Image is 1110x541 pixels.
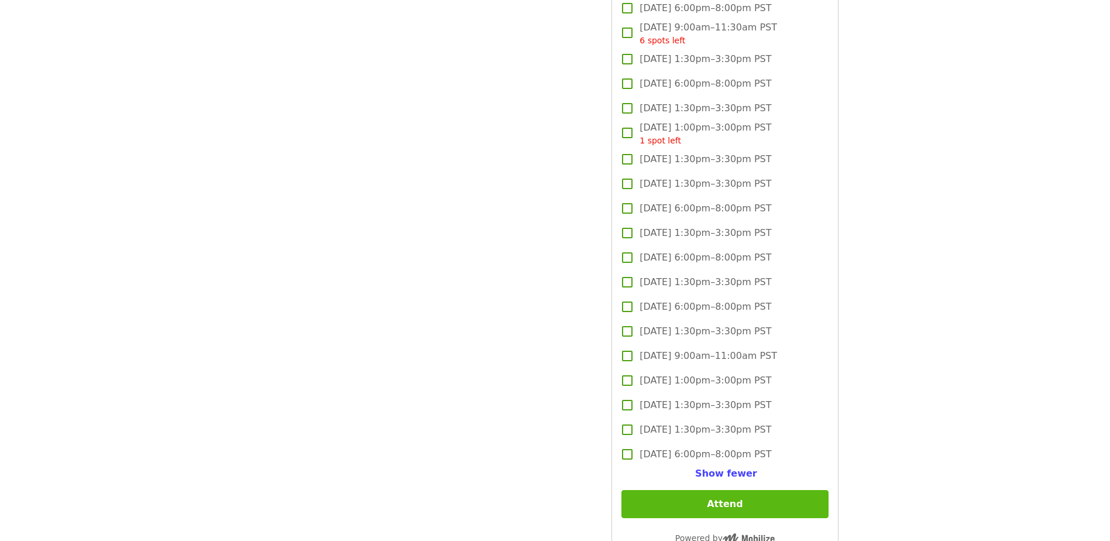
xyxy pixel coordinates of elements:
span: [DATE] 1:30pm–3:30pm PST [640,423,771,437]
span: [DATE] 9:00am–11:00am PST [640,349,777,363]
span: [DATE] 1:30pm–3:30pm PST [640,275,771,289]
span: [DATE] 6:00pm–8:00pm PST [640,1,771,15]
span: [DATE] 9:00am–11:30am PST [640,20,777,47]
span: 6 spots left [640,36,685,45]
span: [DATE] 1:30pm–3:30pm PST [640,177,771,191]
span: [DATE] 1:30pm–3:30pm PST [640,52,771,66]
button: See more timeslots [693,467,757,481]
span: [DATE] 6:00pm–8:00pm PST [640,251,771,265]
span: [DATE] 1:30pm–3:30pm PST [640,152,771,166]
span: 1 spot left [640,136,681,145]
span: [DATE] 1:30pm–3:30pm PST [640,324,771,338]
span: [DATE] 1:30pm–3:30pm PST [640,226,771,240]
span: [DATE] 1:30pm–3:30pm PST [640,398,771,412]
span: Show fewer [695,468,757,479]
span: [DATE] 1:00pm–3:00pm PST [640,121,771,147]
span: [DATE] 6:00pm–8:00pm PST [640,201,771,215]
span: [DATE] 6:00pm–8:00pm PST [640,77,771,91]
button: Attend [621,490,828,518]
span: [DATE] 6:00pm–8:00pm PST [640,300,771,314]
span: [DATE] 6:00pm–8:00pm PST [640,447,771,461]
span: [DATE] 1:30pm–3:30pm PST [640,101,771,115]
span: [DATE] 1:00pm–3:00pm PST [640,374,771,388]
